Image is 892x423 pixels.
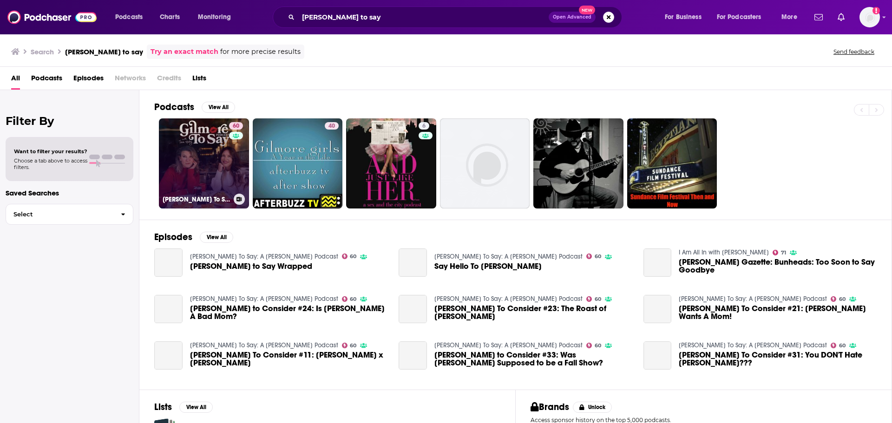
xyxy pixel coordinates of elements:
[679,305,877,320] span: [PERSON_NAME] To Consider #21: [PERSON_NAME] Wants A Mom!
[872,7,880,14] svg: Add a profile image
[154,101,235,113] a: PodcastsView All
[658,10,713,25] button: open menu
[831,343,846,348] a: 60
[643,295,672,323] a: Gilmore To Consider #21: Emily Gilmore Wants A Mom!
[595,254,601,259] span: 60
[586,254,601,259] a: 60
[190,305,388,320] span: [PERSON_NAME] to Consider #24: Is [PERSON_NAME] A Bad Mom?
[579,6,596,14] span: New
[549,12,596,23] button: Open AdvancedNew
[859,7,880,27] img: User Profile
[679,295,827,303] a: Gilmore To Say: A Gilmore Girls Podcast
[154,101,194,113] h2: Podcasts
[154,231,192,243] h2: Episodes
[434,262,542,270] span: Say Hello To [PERSON_NAME]
[679,351,877,367] span: [PERSON_NAME] To Consider #31: You DON'T Hate [PERSON_NAME]???
[350,344,356,348] span: 60
[198,11,231,24] span: Monitoring
[859,7,880,27] span: Logged in as eringalloway
[253,118,343,208] a: 40
[192,71,206,90] a: Lists
[325,122,339,130] a: 40
[14,157,87,170] span: Choose a tab above to access filters.
[220,46,301,57] span: for more precise results
[434,351,632,367] span: [PERSON_NAME] to Consider #33: Was [PERSON_NAME] Supposed to be a Fall Show?
[229,122,243,130] a: 60
[586,343,601,348] a: 60
[200,232,233,243] button: View All
[586,296,601,302] a: 60
[711,10,775,25] button: open menu
[679,258,877,274] span: [PERSON_NAME] Gazette: Bunheads: Too Soon to Say Goodbye
[115,11,143,24] span: Podcasts
[781,251,786,255] span: 71
[434,253,583,260] a: Gilmore To Say: A Gilmore Girls Podcast
[11,71,20,90] a: All
[7,8,97,26] a: Podchaser - Follow, Share and Rate Podcasts
[73,71,104,90] span: Episodes
[839,344,846,348] span: 60
[31,71,62,90] a: Podcasts
[190,305,388,320] a: Gilmore to Consider #24: Is Emily Gilmore A Bad Mom?
[643,248,672,277] a: Gilmore Girls Gazette: Bunheads: Too Soon to Say Goodbye
[434,305,632,320] a: Gilmore To Consider #23: The Roast of Lorelai Gilmore
[831,48,877,56] button: Send feedback
[679,248,769,256] a: I Am All In with Scott Patterson
[14,148,87,155] span: Want to filter your results?
[160,11,180,24] span: Charts
[859,7,880,27] button: Show profile menu
[839,297,846,301] span: 60
[163,195,230,203] h3: [PERSON_NAME] To Say: A [PERSON_NAME] Podcast
[665,11,702,24] span: For Business
[346,118,436,208] a: 6
[6,211,113,217] span: Select
[434,341,583,349] a: Gilmore To Say: A Gilmore Girls Podcast
[679,341,827,349] a: Gilmore To Say: A Gilmore Girls Podcast
[190,253,338,260] a: Gilmore To Say: A Gilmore Girls Podcast
[553,15,591,20] span: Open Advanced
[31,47,54,56] h3: Search
[190,351,388,367] a: Gilmore To Consider #11: Taylor Swift x Gilmore Girls
[328,122,335,131] span: 40
[6,189,133,197] p: Saved Searches
[679,351,877,367] a: Gilmore To Consider #31: You DON'T Hate Rory Gilmore???
[831,296,846,302] a: 60
[679,305,877,320] a: Gilmore To Consider #21: Emily Gilmore Wants A Mom!
[154,10,185,25] a: Charts
[834,9,848,25] a: Show notifications dropdown
[109,10,155,25] button: open menu
[679,258,877,274] a: Gilmore Girls Gazette: Bunheads: Too Soon to Say Goodbye
[350,297,356,301] span: 60
[154,401,213,413] a: ListsView All
[190,341,338,349] a: Gilmore To Say: A Gilmore Girls Podcast
[399,248,427,277] a: Say Hello To Emily Gilmore
[154,401,172,413] h2: Lists
[115,71,146,90] span: Networks
[434,305,632,320] span: [PERSON_NAME] To Consider #23: The Roast of [PERSON_NAME]
[399,295,427,323] a: Gilmore To Consider #23: The Roast of Lorelai Gilmore
[154,248,183,277] a: Gilmore to Say Wrapped
[157,71,181,90] span: Credits
[6,204,133,225] button: Select
[573,402,612,413] button: Unlock
[298,10,549,25] input: Search podcasts, credits, & more...
[434,295,583,303] a: Gilmore To Say: A Gilmore Girls Podcast
[154,231,233,243] a: EpisodesView All
[643,341,672,370] a: Gilmore To Consider #31: You DON'T Hate Rory Gilmore???
[282,7,631,28] div: Search podcasts, credits, & more...
[811,9,826,25] a: Show notifications dropdown
[781,11,797,24] span: More
[531,401,569,413] h2: Brands
[399,341,427,370] a: Gilmore to Consider #33: Was Gilmore Girls Supposed to be a Fall Show?
[190,295,338,303] a: Gilmore To Say: A Gilmore Girls Podcast
[190,262,312,270] a: Gilmore to Say Wrapped
[6,114,133,128] h2: Filter By
[595,344,601,348] span: 60
[342,343,357,348] a: 60
[419,122,429,130] a: 6
[179,402,213,413] button: View All
[775,10,809,25] button: open menu
[190,351,388,367] span: [PERSON_NAME] To Consider #11: [PERSON_NAME] x [PERSON_NAME]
